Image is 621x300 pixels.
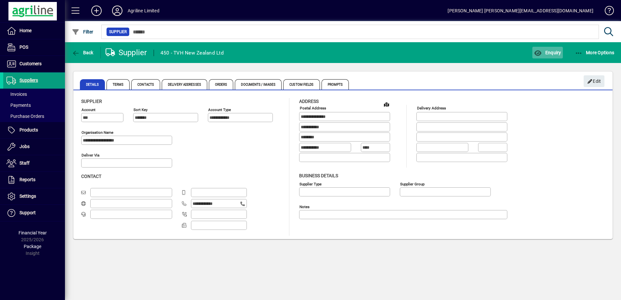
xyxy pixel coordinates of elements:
span: Contacts [131,79,160,90]
span: Filter [72,29,94,34]
span: Invoices [6,92,27,97]
span: Orders [209,79,234,90]
mat-label: Supplier group [400,181,425,186]
a: Purchase Orders [3,111,65,122]
a: Knowledge Base [600,1,613,22]
span: Payments [6,103,31,108]
app-page-header-button: Back [65,47,101,58]
span: Support [19,210,36,215]
span: Edit [587,76,601,87]
span: Home [19,28,32,33]
button: Profile [107,5,128,17]
span: Business details [299,173,338,178]
a: POS [3,39,65,56]
span: Enquiry [534,50,561,55]
button: More Options [573,47,616,58]
span: POS [19,44,28,50]
a: Products [3,122,65,138]
mat-label: Deliver via [82,153,99,157]
button: Filter [70,26,95,38]
span: Settings [19,194,36,199]
a: Support [3,205,65,221]
span: Details [80,79,105,90]
span: Customers [19,61,42,66]
span: Products [19,127,38,132]
span: Reports [19,177,35,182]
div: [PERSON_NAME] [PERSON_NAME][EMAIL_ADDRESS][DOMAIN_NAME] [448,6,593,16]
mat-label: Supplier type [299,181,322,186]
div: Agriline Limited [128,6,159,16]
span: Documents / Images [235,79,282,90]
span: Package [24,244,41,249]
button: Enquiry [532,47,563,58]
span: Custom Fields [283,79,320,90]
div: 450 - TVH New Zealand Ltd [160,48,224,58]
mat-label: Organisation name [82,130,113,135]
a: Customers [3,56,65,72]
span: Staff [19,160,30,166]
div: Supplier [106,47,147,58]
span: Purchase Orders [6,114,44,119]
a: Reports [3,172,65,188]
a: Jobs [3,139,65,155]
span: Address [299,99,319,104]
a: Payments [3,100,65,111]
span: Delivery Addresses [162,79,207,90]
button: Add [86,5,107,17]
span: More Options [575,50,615,55]
span: Contact [81,174,101,179]
span: Supplier [109,29,127,35]
span: Terms [107,79,130,90]
span: Jobs [19,144,30,149]
mat-label: Account [82,107,95,112]
button: Edit [584,75,604,87]
span: Back [72,50,94,55]
button: Back [70,47,95,58]
a: View on map [381,99,392,109]
a: Invoices [3,89,65,100]
a: Settings [3,188,65,205]
span: Prompts [322,79,349,90]
span: Financial Year [19,230,47,235]
span: Suppliers [19,78,38,83]
mat-label: Account Type [208,107,231,112]
a: Staff [3,155,65,171]
mat-label: Sort key [133,107,147,112]
a: Home [3,23,65,39]
mat-label: Notes [299,204,310,209]
span: Supplier [81,99,102,104]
